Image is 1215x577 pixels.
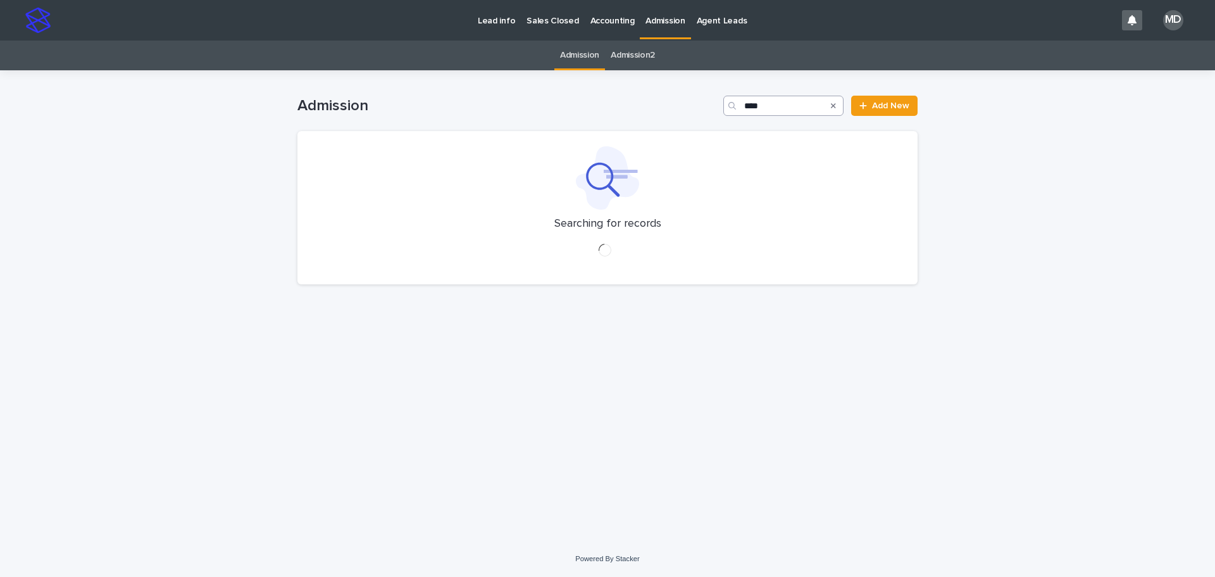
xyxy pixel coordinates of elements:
[575,555,639,562] a: Powered By Stacker
[851,96,918,116] a: Add New
[723,96,844,116] input: Search
[25,8,51,33] img: stacker-logo-s-only.png
[611,41,655,70] a: Admission2
[297,97,718,115] h1: Admission
[1163,10,1183,30] div: MD
[554,217,661,231] p: Searching for records
[872,101,909,110] span: Add New
[560,41,599,70] a: Admission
